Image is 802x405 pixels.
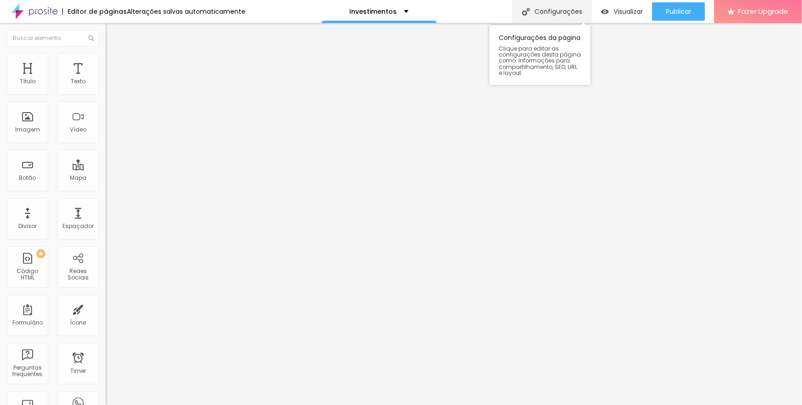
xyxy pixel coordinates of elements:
[738,7,788,15] span: Fazer Upgrade
[62,8,127,15] div: Editor de páginas
[71,78,85,85] div: Texto
[127,8,245,15] div: Alterações salvas automaticamente
[652,2,705,21] button: Publicar
[20,78,35,85] div: Título
[88,35,94,41] img: Icone
[522,8,530,16] img: Icone
[601,8,609,16] img: view-1.svg
[19,175,36,181] div: Botão
[666,8,691,15] span: Publicar
[489,25,591,85] div: Configurações da página
[15,126,40,133] div: Imagem
[592,2,652,21] button: Visualizar
[350,8,397,15] p: Investimentos
[9,268,46,281] div: Código HTML
[70,126,86,133] div: Vídeo
[60,268,96,281] div: Redes Sociais
[63,223,94,229] div: Espaçador
[70,319,86,326] div: Ícone
[614,8,643,15] span: Visualizar
[12,319,43,326] div: Formulário
[18,223,37,229] div: Divisor
[70,175,86,181] div: Mapa
[499,46,581,76] span: Clique para editar as configurações desta página como: Informações para compartilhamento, SEO, UR...
[9,365,46,378] div: Perguntas frequentes
[106,23,802,405] iframe: Editor
[70,368,86,374] div: Timer
[7,30,99,46] input: Buscar elemento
